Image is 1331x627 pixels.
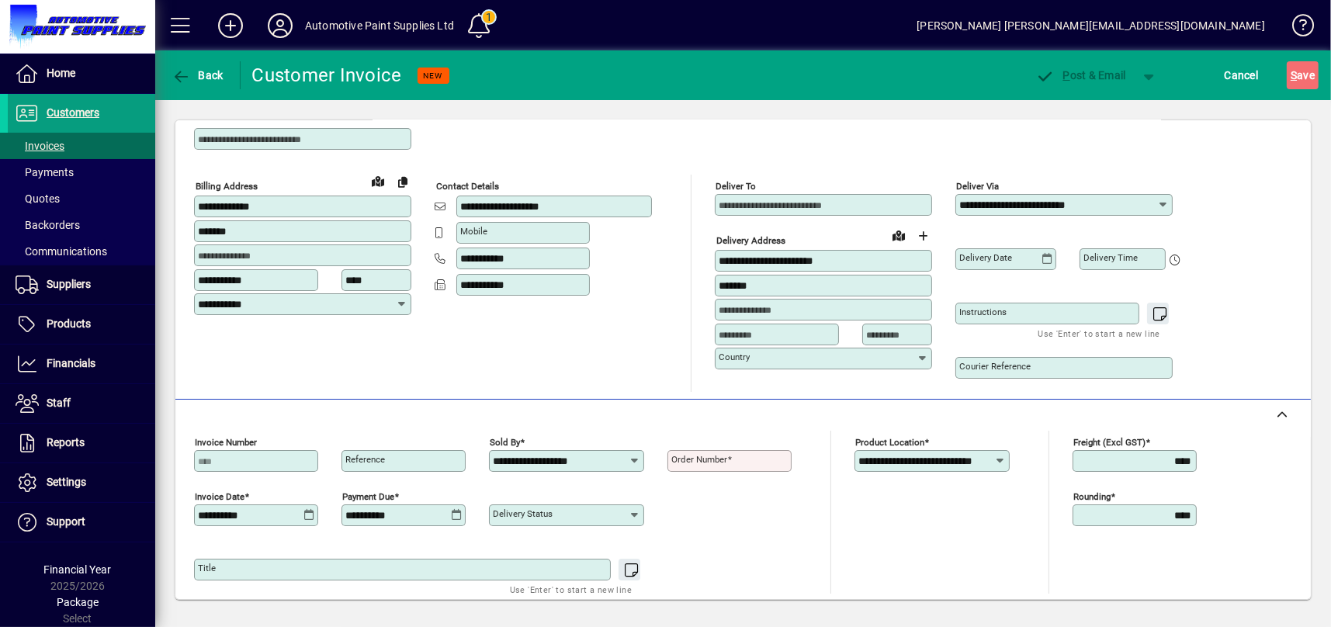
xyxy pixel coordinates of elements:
span: Settings [47,476,86,488]
mat-label: Sold by [490,437,520,448]
mat-label: Reference [345,454,385,465]
mat-label: Instructions [959,307,1007,317]
mat-label: Delivery time [1083,252,1138,263]
button: Copy to Delivery address [390,169,415,194]
a: Invoices [8,133,155,159]
mat-label: Product location [855,437,924,448]
mat-label: Title [198,563,216,573]
div: [PERSON_NAME] [PERSON_NAME][EMAIL_ADDRESS][DOMAIN_NAME] [917,13,1265,38]
span: Customers [47,106,99,119]
button: Back [168,61,227,89]
mat-hint: Use 'Enter' to start a new line [510,580,632,598]
span: ost & Email [1036,69,1126,81]
span: Home [47,67,75,79]
div: Automotive Paint Supplies Ltd [305,13,454,38]
span: Invoices [16,140,64,152]
button: Choose address [911,223,936,248]
mat-label: Invoice number [195,437,257,448]
span: NEW [424,71,443,81]
button: Save [1287,61,1319,89]
span: Package [57,596,99,608]
div: Customer Invoice [252,63,402,88]
mat-label: Delivery status [493,508,553,519]
a: Knowledge Base [1281,3,1312,54]
a: Home [8,54,155,93]
mat-label: Order number [671,454,727,465]
span: Backorders [16,219,80,231]
span: Cancel [1225,63,1259,88]
span: Communications [16,245,107,258]
span: Payments [16,166,74,178]
span: ave [1291,63,1315,88]
mat-label: Courier Reference [959,361,1031,372]
a: Quotes [8,185,155,212]
span: Suppliers [47,278,91,290]
span: Financial Year [44,563,112,576]
span: S [1291,69,1297,81]
a: Communications [8,238,155,265]
mat-label: Freight (excl GST) [1073,437,1146,448]
a: Reports [8,424,155,462]
a: View on map [886,223,911,248]
app-page-header-button: Back [155,61,241,89]
span: Back [172,69,224,81]
span: Products [47,317,91,330]
mat-hint: Use 'Enter' to start a new line [1038,324,1160,342]
mat-label: Mobile [460,226,487,237]
mat-label: Deliver To [716,181,756,192]
mat-label: Invoice date [195,491,244,502]
a: Payments [8,159,155,185]
span: Financials [47,357,95,369]
a: Suppliers [8,265,155,304]
button: Add [206,12,255,40]
mat-label: Rounding [1073,491,1111,502]
mat-label: Delivery date [959,252,1012,263]
a: Settings [8,463,155,502]
mat-label: Country [719,352,750,362]
span: Support [47,515,85,528]
a: View on map [366,168,390,193]
button: Cancel [1221,61,1263,89]
a: Financials [8,345,155,383]
a: Support [8,503,155,542]
mat-label: Deliver via [956,181,999,192]
button: Profile [255,12,305,40]
span: Reports [47,436,85,449]
a: Backorders [8,212,155,238]
span: Staff [47,397,71,409]
a: Staff [8,384,155,423]
a: Products [8,305,155,344]
span: Quotes [16,192,60,205]
button: Post & Email [1028,61,1134,89]
span: P [1063,69,1070,81]
mat-label: Payment due [342,491,394,502]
